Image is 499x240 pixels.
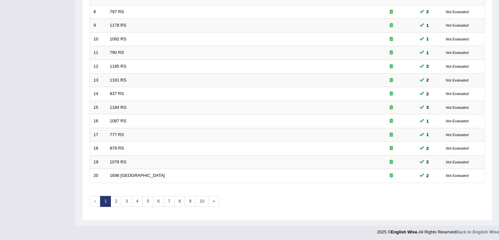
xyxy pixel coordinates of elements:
[370,63,412,70] div: Exam occurring question
[195,196,208,207] a: 10
[110,36,127,41] a: 1092 RS
[90,128,106,142] td: 17
[110,146,124,151] a: 879 RS
[446,174,468,178] small: Not Evaluated
[424,104,431,111] span: You can still take this question
[185,196,196,207] a: 9
[110,105,127,110] a: 1184 RS
[121,196,132,207] a: 3
[446,106,468,109] small: Not Evaluated
[174,196,185,207] a: 8
[391,229,418,234] strong: English Wise.
[164,196,175,207] a: 7
[370,9,412,15] div: Exam occurring question
[424,145,431,152] span: You can still take this question
[424,8,431,15] span: You can still take this question
[424,63,431,70] span: You can still take this question
[446,23,468,27] small: Not Evaluated
[90,196,100,207] span: «
[110,64,127,69] a: 1185 RS
[446,10,468,14] small: Not Evaluated
[110,50,124,55] a: 790 RS
[424,90,431,97] span: You can still take this question
[110,118,127,123] a: 1087 RS
[90,87,106,101] td: 14
[110,159,127,164] a: 1078 RS
[424,77,431,84] span: You can still take this question
[153,196,164,207] a: 6
[377,226,499,235] div: 2025 © All Rights Reserved
[110,23,127,28] a: 1178 RS
[90,5,106,19] td: 8
[456,229,499,234] a: Back to English Wise
[370,118,412,124] div: Exam occurring question
[208,196,219,207] a: »
[424,36,431,42] span: You can still take this question
[446,92,468,96] small: Not Evaluated
[132,196,143,207] a: 4
[424,22,431,29] span: You can still take this question
[90,32,106,46] td: 10
[110,132,124,137] a: 777 RS
[370,132,412,138] div: Exam occurring question
[90,142,106,156] td: 18
[370,159,412,165] div: Exam occurring question
[90,169,106,183] td: 20
[446,51,468,55] small: Not Evaluated
[110,91,124,96] a: 837 RS
[446,133,468,137] small: Not Evaluated
[110,173,165,178] a: 1698 [GEOGRAPHIC_DATA]
[370,91,412,97] div: Exam occurring question
[446,160,468,164] small: Not Evaluated
[446,146,468,150] small: Not Evaluated
[446,64,468,68] small: Not Evaluated
[370,36,412,42] div: Exam occurring question
[370,50,412,56] div: Exam occurring question
[110,78,127,83] a: 1181 RS
[370,77,412,84] div: Exam occurring question
[110,9,124,14] a: 797 RS
[424,118,431,125] span: You can still take this question
[424,49,431,56] span: You can still take this question
[370,22,412,29] div: Exam occurring question
[370,105,412,111] div: Exam occurring question
[90,155,106,169] td: 19
[446,119,468,123] small: Not Evaluated
[90,101,106,114] td: 15
[90,114,106,128] td: 16
[370,145,412,152] div: Exam occurring question
[90,46,106,60] td: 11
[424,131,431,138] span: You can still take this question
[446,37,468,41] small: Not Evaluated
[90,60,106,73] td: 12
[370,173,412,179] div: Exam occurring question
[90,19,106,33] td: 9
[90,73,106,87] td: 13
[446,78,468,82] small: Not Evaluated
[111,196,121,207] a: 2
[424,158,431,165] span: You can still take this question
[424,172,431,179] span: You can still take this question
[142,196,153,207] a: 5
[100,196,111,207] a: 1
